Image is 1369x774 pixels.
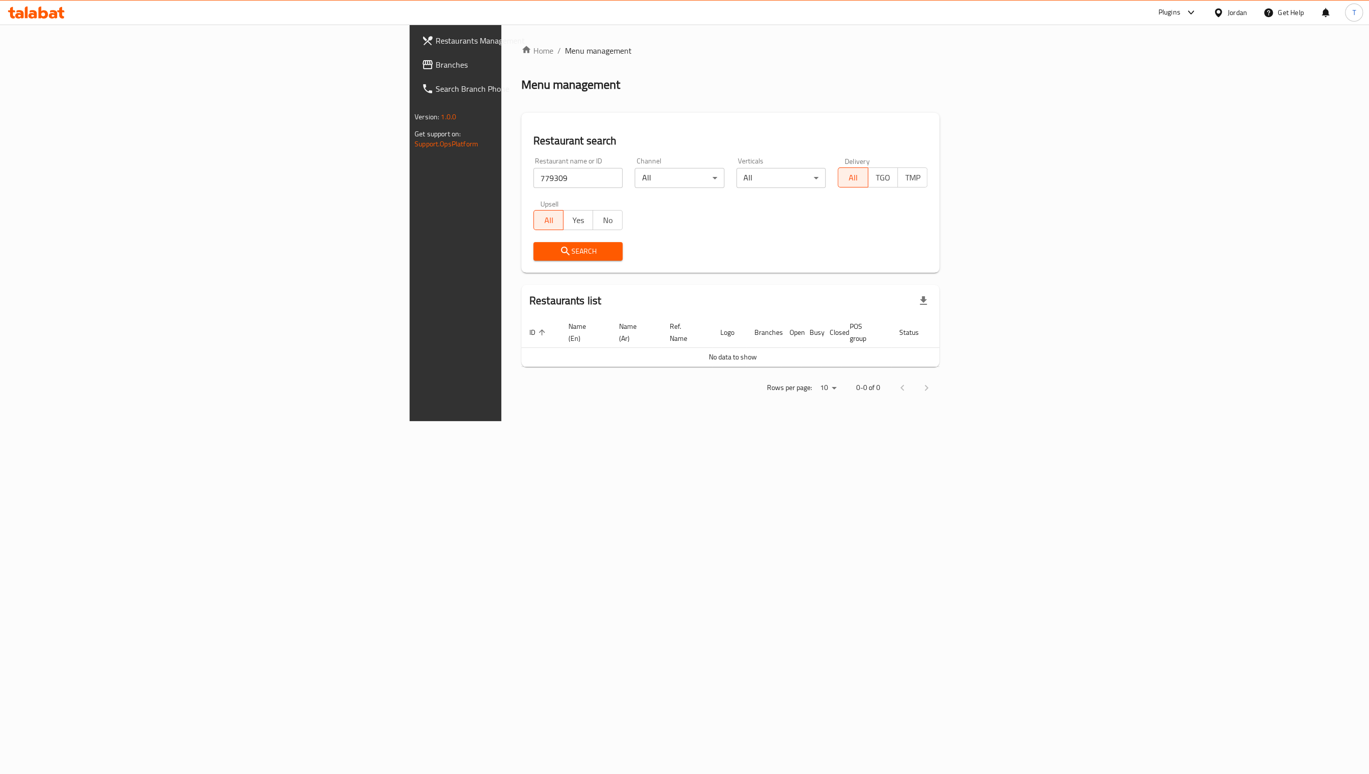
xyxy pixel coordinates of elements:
span: POS group [850,320,879,344]
th: Busy [802,317,822,348]
th: Open [781,317,802,348]
a: Support.OpsPlatform [415,137,478,150]
h2: Restaurant search [533,133,927,148]
span: TMP [902,170,923,185]
label: Delivery [845,157,870,164]
div: Export file [911,289,935,313]
span: T [1352,7,1355,18]
th: Branches [746,317,781,348]
button: Search [533,242,623,261]
div: All [736,168,826,188]
button: TMP [897,167,927,187]
span: ID [529,326,548,338]
span: Search [541,245,615,258]
span: Get support on: [415,127,461,140]
a: Restaurants Management [414,29,638,53]
div: Plugins [1158,7,1180,19]
th: Logo [712,317,746,348]
p: Rows per page: [767,381,812,394]
button: Yes [563,210,593,230]
button: No [593,210,623,230]
div: All [635,168,724,188]
p: 0-0 of 0 [856,381,880,394]
span: Name (En) [568,320,599,344]
table: enhanced table [521,317,979,367]
span: TGO [872,170,894,185]
span: No [597,213,619,228]
span: All [842,170,864,185]
h2: Restaurants list [529,293,601,308]
label: Upsell [540,200,559,207]
span: All [538,213,559,228]
input: Search for restaurant name or ID.. [533,168,623,188]
button: All [533,210,563,230]
span: Name (Ar) [619,320,650,344]
span: Restaurants Management [436,35,630,47]
button: TGO [868,167,898,187]
span: Status [899,326,932,338]
span: Search Branch Phone [436,83,630,95]
th: Closed [822,317,842,348]
span: No data to show [708,350,756,363]
div: Rows per page: [816,380,840,396]
span: 1.0.0 [441,110,456,123]
a: Branches [414,53,638,77]
span: Yes [567,213,589,228]
span: Version: [415,110,439,123]
button: All [838,167,868,187]
div: Jordan [1228,7,1247,18]
span: Ref. Name [670,320,700,344]
nav: breadcrumb [521,45,939,57]
span: Branches [436,59,630,71]
a: Search Branch Phone [414,77,638,101]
